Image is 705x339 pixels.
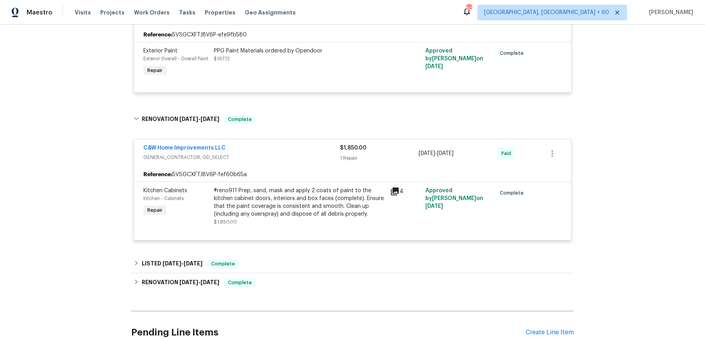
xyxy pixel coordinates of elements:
span: Projects [100,9,125,16]
span: Kitchen Cabinets [143,188,187,193]
span: [DATE] [179,116,198,122]
a: C&W Home Improvements LLC [143,145,226,151]
span: $167.72 [214,56,230,61]
div: RENOVATION [DATE]-[DATE]Complete [131,107,574,132]
span: Complete [225,279,255,287]
span: - [179,116,219,122]
span: Properties [205,9,235,16]
span: Work Orders [134,9,170,16]
span: [DATE] [201,116,219,122]
span: [DATE] [179,279,198,285]
h6: LISTED [142,259,202,269]
span: [DATE] [437,151,454,156]
div: 5VSGCXFTJ8V6P-efe9fb580 [134,28,571,42]
span: Kitchen - Cabinets [143,196,184,201]
span: Repair [144,67,166,74]
div: RENOVATION [DATE]-[DATE]Complete [131,273,574,292]
span: Approved by [PERSON_NAME] on [425,188,483,209]
h6: RENOVATION [142,115,219,124]
span: [DATE] [184,261,202,266]
span: [GEOGRAPHIC_DATA], [GEOGRAPHIC_DATA] + 60 [484,9,609,16]
span: [DATE] [425,204,443,209]
span: [DATE] [425,64,443,69]
span: - [419,150,454,157]
div: Create Line Item [526,329,574,336]
div: #reno911 Prep, sand, mask and apply 2 coats of paint to the kitchen cabinet doors, interiors and ... [214,187,385,218]
span: Tasks [179,10,195,15]
h6: RENOVATION [142,278,219,287]
span: Approved by [PERSON_NAME] on [425,48,483,69]
span: Paid [501,150,514,157]
span: Geo Assignments [245,9,296,16]
div: 4 [390,187,421,196]
span: - [179,279,219,285]
span: Complete [500,189,527,197]
div: LISTED [DATE]-[DATE]Complete [131,254,574,273]
span: Maestro [27,9,52,16]
span: $1,850.00 [340,145,367,151]
div: PPG Paint Materials ordered by Opendoor [214,47,385,55]
span: $1,850.00 [214,220,237,224]
span: Repair [144,206,166,214]
div: 1 Repair [340,154,419,162]
b: Reference: [143,171,172,179]
span: GENERAL_CONTRACTOR, OD_SELECT [143,153,340,161]
div: 602 [466,5,472,13]
span: [DATE] [419,151,435,156]
b: Reference: [143,31,172,39]
div: 5VSGCXFTJ8V6P-fef60b65a [134,168,571,182]
span: Exterior Overall - Overall Paint [143,56,208,61]
span: [PERSON_NAME] [646,9,693,16]
span: Visits [75,9,91,16]
span: [DATE] [163,261,181,266]
span: Exterior Paint [143,48,177,54]
span: Complete [500,49,527,57]
span: - [163,261,202,266]
span: Complete [225,115,255,123]
span: [DATE] [201,279,219,285]
span: Complete [208,260,238,268]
